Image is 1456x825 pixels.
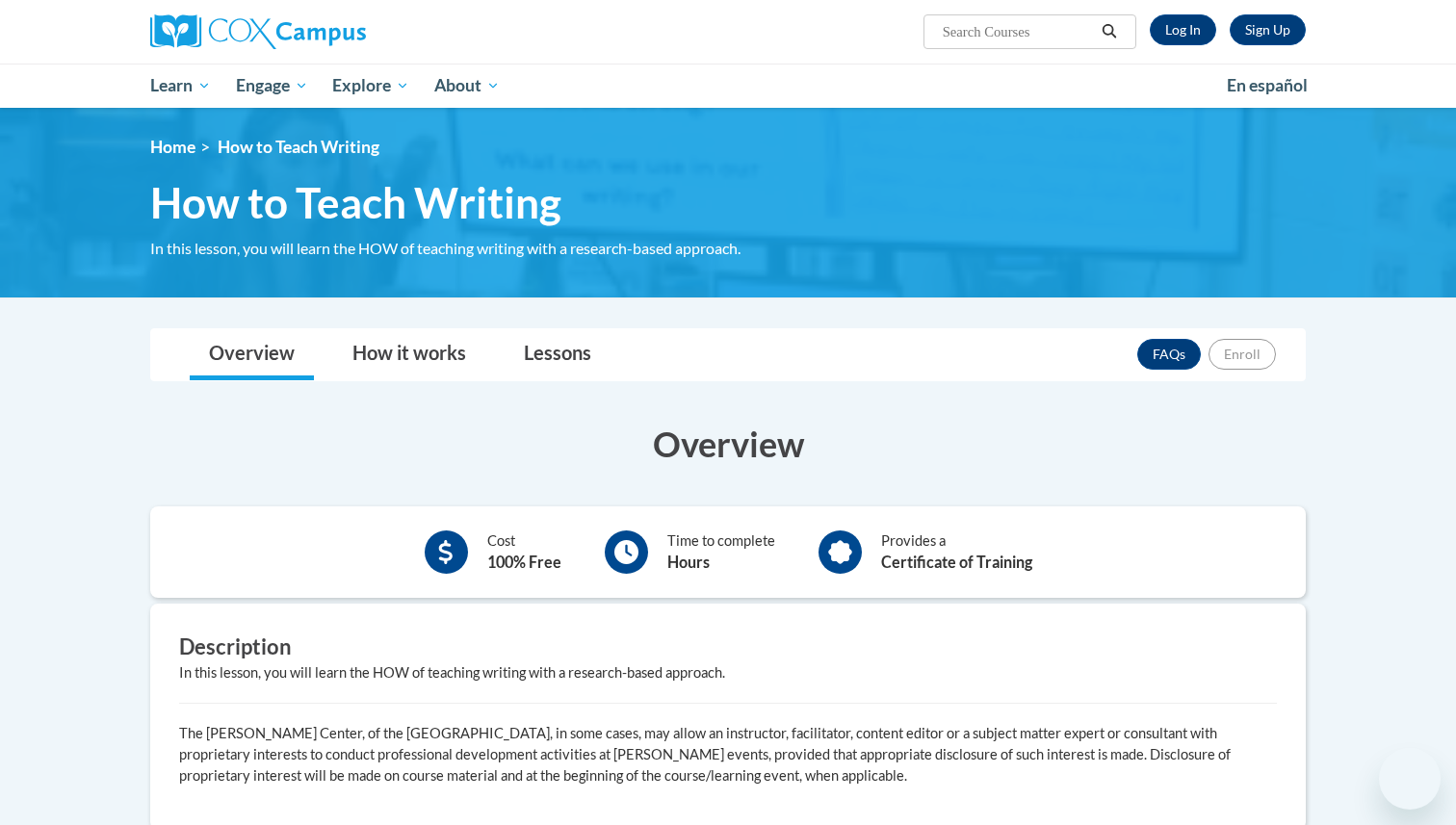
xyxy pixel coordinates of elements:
a: FAQs [1137,339,1201,370]
a: Log In [1150,14,1216,45]
h3: Overview [150,420,1306,468]
span: About [434,74,500,97]
div: Cost [487,530,561,574]
b: 100% Free [487,553,561,571]
h3: Description [179,632,1277,662]
input: Search Courses [941,20,1095,43]
a: Learn [138,64,223,108]
button: Search [1095,20,1124,43]
button: Enroll [1209,339,1276,370]
a: Register [1230,14,1306,45]
a: About [422,64,512,108]
a: Engage [223,64,321,108]
span: Engage [236,74,308,97]
span: Explore [332,74,409,97]
img: Cox Campus [150,14,366,49]
span: How to Teach Writing [218,137,379,157]
a: Lessons [505,329,611,380]
span: En español [1227,75,1308,95]
iframe: Button to launch messaging window [1379,748,1441,810]
div: In this lesson, you will learn the HOW of teaching writing with a research-based approach. [179,662,1277,683]
div: Main menu [121,64,1335,108]
a: Explore [320,64,422,108]
a: Home [150,137,195,157]
div: Time to complete [667,530,775,574]
a: How it works [333,329,485,380]
a: Cox Campus [150,14,516,49]
div: Provides a [881,530,1032,574]
a: Overview [190,329,314,380]
span: Learn [150,74,211,97]
div: In this lesson, you will learn the HOW of teaching writing with a research-based approach. [150,238,815,259]
span: How to Teach Writing [150,177,561,228]
b: Certificate of Training [881,553,1032,571]
b: Hours [667,553,710,571]
a: En español [1214,65,1320,106]
p: The [PERSON_NAME] Center, of the [GEOGRAPHIC_DATA], in some cases, may allow an instructor, facil... [179,723,1277,786]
